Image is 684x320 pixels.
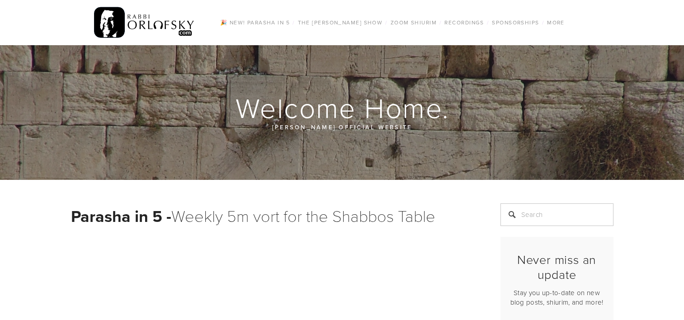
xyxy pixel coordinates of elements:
[217,17,292,28] a: 🎉 NEW! Parasha in 5
[125,122,559,132] p: [PERSON_NAME] official website
[508,252,606,282] h2: Never miss an update
[500,203,613,226] input: Search
[442,17,486,28] a: Recordings
[71,203,478,228] h1: Weekly 5m vort for the Shabbos Table
[94,5,195,40] img: RabbiOrlofsky.com
[385,19,387,26] span: /
[487,19,489,26] span: /
[71,204,171,228] strong: Parasha in 5 -
[388,17,439,28] a: Zoom Shiurim
[489,17,542,28] a: Sponsorships
[542,19,544,26] span: /
[71,93,614,122] h1: Welcome Home.
[439,19,442,26] span: /
[295,17,386,28] a: The [PERSON_NAME] Show
[292,19,295,26] span: /
[544,17,567,28] a: More
[508,288,606,307] p: Stay you up-to-date on new blog posts, shiurim, and more!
